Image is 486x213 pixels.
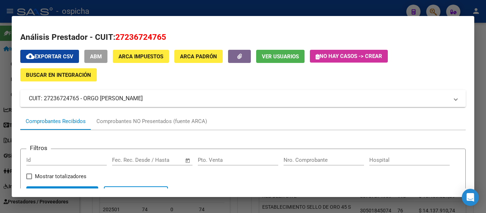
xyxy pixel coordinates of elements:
[26,52,35,60] mat-icon: cloud_download
[26,117,86,126] div: Comprobantes Recibidos
[113,50,169,63] button: ARCA Impuestos
[180,53,217,60] span: ARCA Padrón
[316,53,382,59] span: No hay casos -> Crear
[112,157,141,163] input: Fecha inicio
[104,186,168,201] button: Borrar Filtros
[174,50,223,63] button: ARCA Padrón
[26,72,91,78] span: Buscar en Integración
[20,68,97,81] button: Buscar en Integración
[20,31,466,43] h2: Análisis Prestador - CUIT:
[262,53,299,60] span: Ver Usuarios
[84,50,107,63] button: ABM
[35,172,86,181] span: Mostrar totalizadores
[147,157,182,163] input: Fecha fin
[118,53,163,60] span: ARCA Impuestos
[26,53,73,60] span: Exportar CSV
[29,94,449,103] mat-panel-title: CUIT: 27236724765 - ORGO [PERSON_NAME]
[310,50,388,63] button: No hay casos -> Crear
[20,90,466,107] mat-expansion-panel-header: CUIT: 27236724765 - ORGO [PERSON_NAME]
[96,117,207,126] div: Comprobantes NO Presentados (fuente ARCA)
[26,186,98,201] button: Buscar Registros
[26,143,51,153] h3: Filtros
[115,32,166,42] span: 27236724765
[462,189,479,206] div: Open Intercom Messenger
[184,156,192,165] button: Open calendar
[90,53,102,60] span: ABM
[256,50,305,63] button: Ver Usuarios
[20,50,79,63] button: Exportar CSV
